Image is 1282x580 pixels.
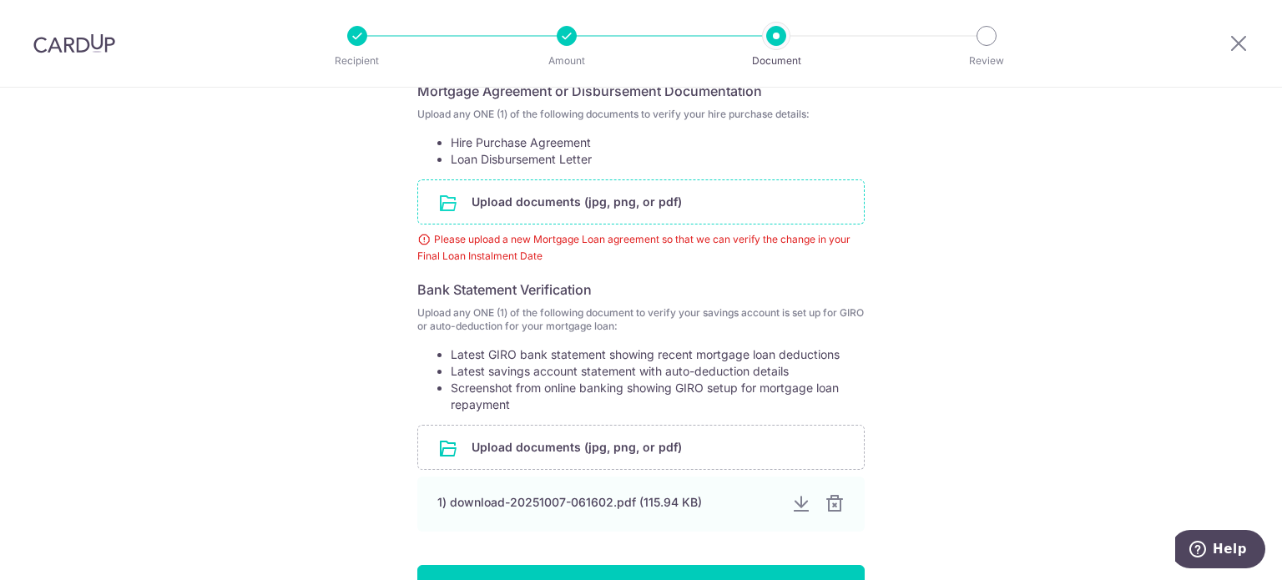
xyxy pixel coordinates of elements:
[295,53,419,69] p: Recipient
[451,134,865,151] li: Hire Purchase Agreement
[417,280,865,300] h6: Bank Statement Verification
[451,346,865,363] li: Latest GIRO bank statement showing recent mortgage loan deductions
[925,53,1048,69] p: Review
[451,380,865,413] li: Screenshot from online banking showing GIRO setup for mortgage loan repayment
[417,231,865,265] div: Please upload a new Mortgage Loan agreement so that we can verify the change in your Final Loan I...
[417,425,865,470] div: Upload documents (jpg, png, or pdf)
[417,306,865,333] p: Upload any ONE (1) of the following document to verify your savings account is set up for GIRO or...
[714,53,838,69] p: Document
[437,494,778,511] div: 1) download-20251007-061602.pdf (115.94 KB)
[505,53,628,69] p: Amount
[451,363,865,380] li: Latest savings account statement with auto-deduction details
[451,151,865,168] li: Loan Disbursement Letter
[417,81,865,101] h6: Mortgage Agreement or Disbursement Documentation
[1175,530,1265,572] iframe: Opens a widget where you can find more information
[417,108,865,121] p: Upload any ONE (1) of the following documents to verify your hire purchase details:
[33,33,115,53] img: CardUp
[417,179,865,224] div: Upload documents (jpg, png, or pdf)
